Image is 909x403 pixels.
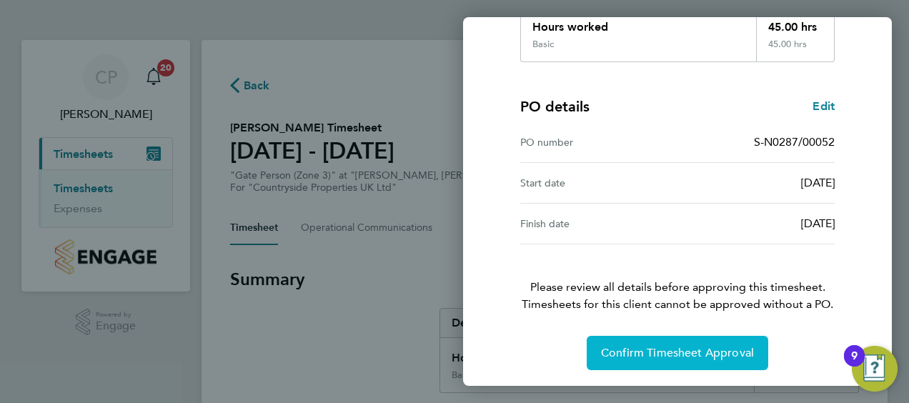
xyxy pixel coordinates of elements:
[503,244,852,313] p: Please review all details before approving this timesheet.
[520,134,677,151] div: PO number
[520,96,590,116] h4: PO details
[601,346,754,360] span: Confirm Timesheet Approval
[813,98,835,115] a: Edit
[503,296,852,313] span: Timesheets for this client cannot be approved without a PO.
[677,174,835,191] div: [DATE]
[852,346,898,392] button: Open Resource Center, 9 new notifications
[756,39,835,61] div: 45.00 hrs
[520,215,677,232] div: Finish date
[813,99,835,113] span: Edit
[851,356,858,374] div: 9
[587,336,768,370] button: Confirm Timesheet Approval
[532,39,554,50] div: Basic
[754,135,835,149] span: S-N0287/00052
[756,7,835,39] div: 45.00 hrs
[521,7,756,39] div: Hours worked
[520,174,677,191] div: Start date
[677,215,835,232] div: [DATE]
